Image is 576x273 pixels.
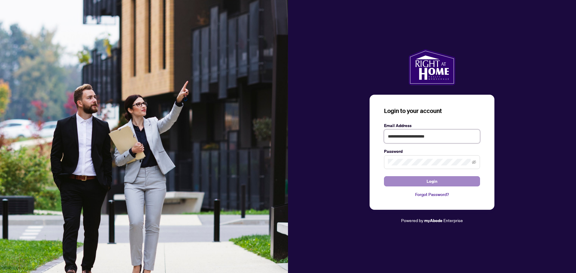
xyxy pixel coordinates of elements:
[443,218,463,223] span: Enterprise
[472,160,476,164] span: eye-invisible
[424,217,442,224] a: myAbode
[409,49,455,85] img: ma-logo
[384,107,480,115] h3: Login to your account
[384,176,480,186] button: Login
[427,177,437,186] span: Login
[384,122,480,129] label: Email Address
[384,191,480,198] a: Forgot Password?
[384,148,480,155] label: Password
[401,218,423,223] span: Powered by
